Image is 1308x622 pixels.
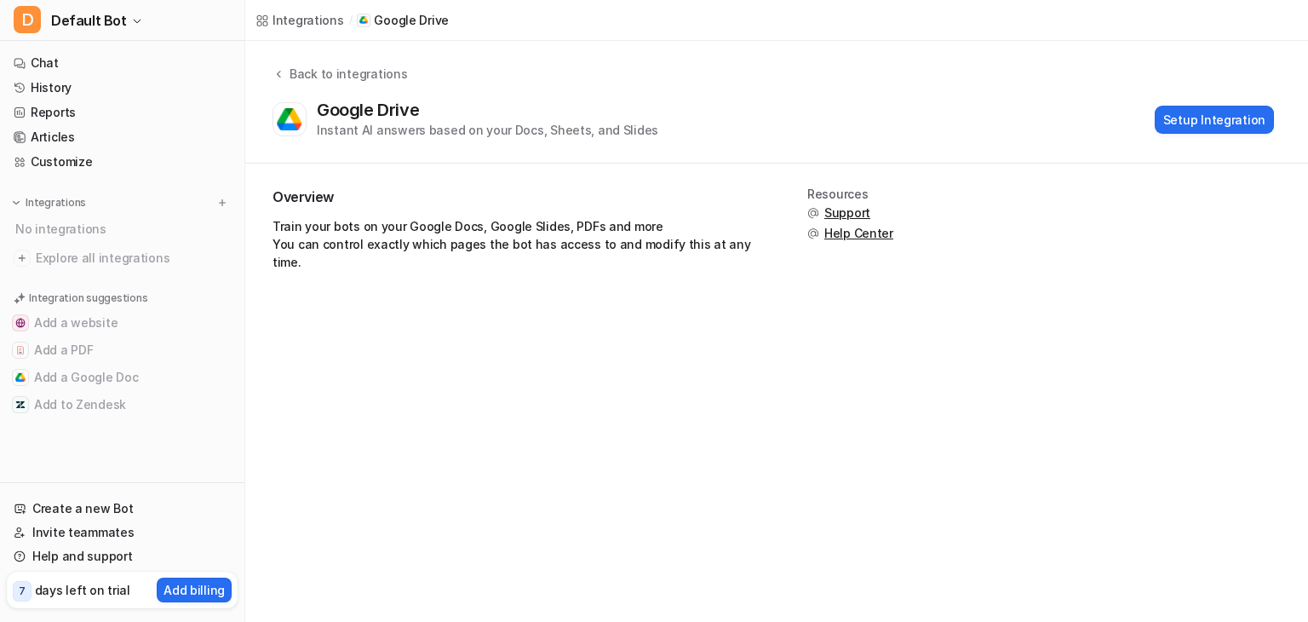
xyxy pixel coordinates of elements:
[29,291,147,306] p: Integration suggestions
[807,187,893,201] div: Resources
[7,497,238,521] a: Create a new Bot
[374,12,449,29] p: Google Drive
[807,227,819,239] img: support.svg
[807,204,893,222] button: Support
[807,207,819,219] img: support.svg
[14,6,41,33] span: D
[15,318,26,328] img: Add a website
[272,217,766,271] p: Train your bots on your Google Docs, Google Slides, PDFs and more You can control exactly which p...
[255,11,344,29] a: Integrations
[807,225,893,242] button: Help Center
[35,581,130,599] p: days left on trial
[10,215,238,243] div: No integrations
[284,65,407,83] div: Back to integrations
[277,107,302,131] img: Google Drive logo
[10,197,22,209] img: expand menu
[7,309,238,337] button: Add a websiteAdd a website
[19,584,26,599] p: 7
[349,13,353,28] span: /
[7,51,238,75] a: Chat
[7,364,238,391] button: Add a Google DocAdd a Google Doc
[7,391,238,418] button: Add to ZendeskAdd to Zendesk
[216,197,228,209] img: menu_add.svg
[359,16,368,24] img: Google Drive icon
[824,204,870,222] span: Support
[317,121,658,139] div: Instant AI answers based on your Docs, Sheets, and Slides
[317,100,426,120] div: Google Drive
[14,250,31,267] img: explore all integrations
[36,245,231,272] span: Explore all integrations
[7,101,238,124] a: Reports
[272,11,344,29] div: Integrations
[15,345,26,355] img: Add a PDF
[272,187,766,207] h2: Overview
[272,65,407,100] button: Back to integrations
[7,125,238,149] a: Articles
[7,150,238,174] a: Customize
[7,194,91,211] button: Integrations
[157,578,232,602] button: Add billing
[824,225,893,242] span: Help Center
[7,521,238,544] a: Invite teammates
[7,337,238,364] button: Add a PDFAdd a PDF
[1155,106,1274,134] button: Setup Integration
[163,581,225,599] p: Add billing
[357,12,449,29] a: Google Drive iconGoogle Drive
[15,400,26,410] img: Add to Zendesk
[7,76,238,100] a: History
[26,196,86,210] p: Integrations
[15,372,26,383] img: Add a Google Doc
[51,9,127,32] span: Default Bot
[7,544,238,568] a: Help and support
[7,246,238,270] a: Explore all integrations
